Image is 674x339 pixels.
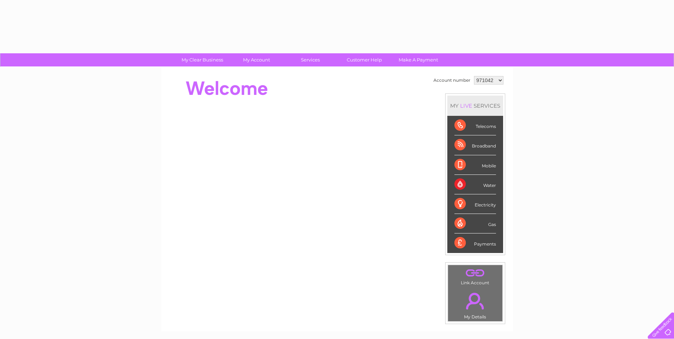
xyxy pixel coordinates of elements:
a: My Account [227,53,286,66]
a: Customer Help [335,53,394,66]
div: Electricity [454,194,496,214]
div: Gas [454,214,496,233]
a: Services [281,53,340,66]
a: . [450,267,501,279]
a: . [450,289,501,313]
div: Broadband [454,135,496,155]
div: Payments [454,233,496,253]
a: Make A Payment [389,53,448,66]
div: Water [454,175,496,194]
td: Link Account [448,265,503,287]
td: Account number [432,74,472,86]
a: My Clear Business [173,53,232,66]
div: LIVE [459,102,474,109]
td: My Details [448,287,503,322]
div: Telecoms [454,116,496,135]
div: Mobile [454,155,496,175]
div: MY SERVICES [447,96,503,116]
